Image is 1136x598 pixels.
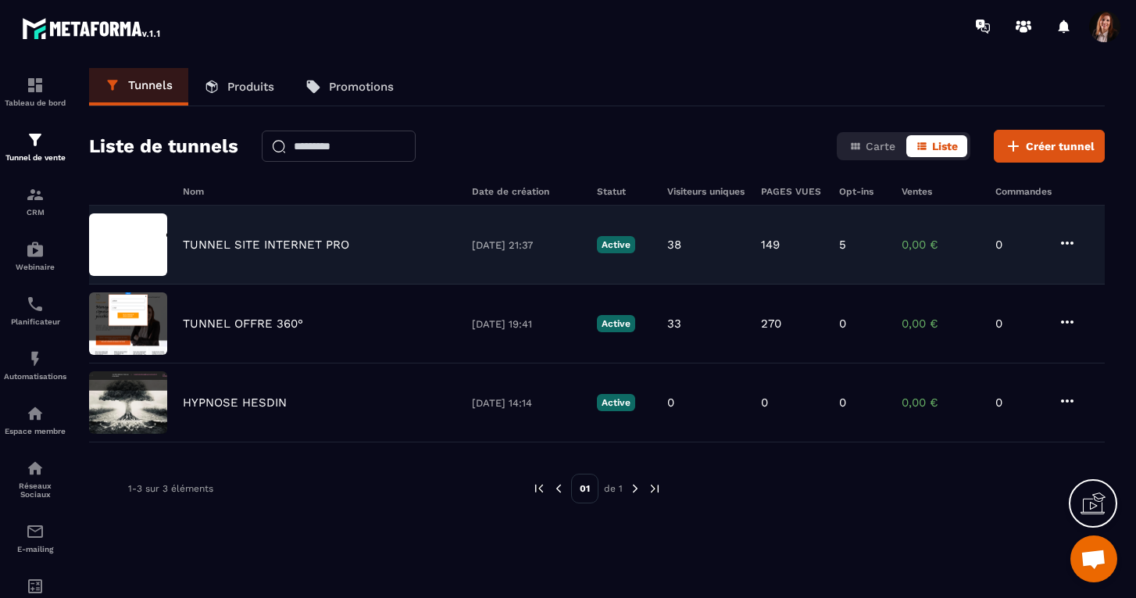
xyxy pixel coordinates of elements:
img: automations [26,240,45,259]
p: Espace membre [4,427,66,435]
p: 5 [839,238,846,252]
p: 33 [667,317,681,331]
span: Liste [932,140,958,152]
p: Tunnels [128,78,173,92]
p: 0,00 € [902,396,980,410]
a: Promotions [290,68,409,106]
img: prev [532,482,546,496]
p: [DATE] 21:37 [472,239,581,251]
a: schedulerschedulerPlanificateur [4,283,66,338]
p: Active [597,315,635,332]
p: Active [597,394,635,411]
a: Produits [188,68,290,106]
h6: PAGES VUES [761,186,823,197]
img: image [89,213,167,276]
button: Liste [906,135,967,157]
span: Créer tunnel [1026,138,1095,154]
p: HYPNOSE HESDIN [183,396,287,410]
a: Tunnels [89,68,188,106]
p: 0 [995,317,1042,331]
a: Ouvrir le chat [1070,535,1117,582]
h6: Visiteurs uniques [667,186,745,197]
p: [DATE] 14:14 [472,397,581,409]
p: [DATE] 19:41 [472,318,581,330]
img: image [89,371,167,434]
p: 0,00 € [902,238,980,252]
p: 01 [571,474,598,503]
p: 0,00 € [902,317,980,331]
img: scheduler [26,295,45,313]
img: formation [26,185,45,204]
p: 0 [761,396,768,410]
p: E-mailing [4,545,66,553]
a: social-networksocial-networkRéseaux Sociaux [4,447,66,510]
p: 0 [839,396,846,410]
img: image [89,292,167,355]
p: Webinaire [4,263,66,271]
p: 38 [667,238,681,252]
img: logo [22,14,163,42]
img: formation [26,76,45,95]
p: Promotions [329,80,394,94]
h6: Statut [597,186,652,197]
p: Planificateur [4,317,66,326]
h6: Nom [183,186,456,197]
p: 149 [761,238,780,252]
p: 1-3 sur 3 éléments [128,483,213,494]
p: 0 [667,396,674,410]
a: formationformationCRM [4,174,66,228]
a: automationsautomationsEspace membre [4,392,66,447]
button: Créer tunnel [994,130,1105,163]
img: next [628,482,642,496]
p: Tableau de bord [4,98,66,107]
p: Automatisations [4,372,66,381]
button: Carte [840,135,905,157]
a: automationsautomationsWebinaire [4,228,66,283]
a: emailemailE-mailing [4,510,66,565]
a: formationformationTunnel de vente [4,119,66,174]
p: 270 [761,317,781,331]
img: social-network [26,459,45,478]
h6: Opt-ins [839,186,886,197]
h6: Ventes [902,186,980,197]
img: formation [26,131,45,149]
img: automations [26,404,45,423]
span: Carte [866,140,895,152]
img: prev [552,482,566,496]
h6: Commandes [995,186,1052,197]
h2: Liste de tunnels [89,131,238,162]
p: 0 [995,396,1042,410]
p: CRM [4,208,66,217]
img: next [648,482,662,496]
p: TUNNEL SITE INTERNET PRO [183,238,349,252]
p: Réseaux Sociaux [4,482,66,499]
img: automations [26,349,45,368]
p: Active [597,236,635,253]
p: 0 [839,317,846,331]
img: accountant [26,577,45,596]
p: Tunnel de vente [4,153,66,162]
a: automationsautomationsAutomatisations [4,338,66,392]
p: Produits [227,80,274,94]
img: email [26,522,45,541]
p: 0 [995,238,1042,252]
p: de 1 [604,482,623,495]
h6: Date de création [472,186,581,197]
a: formationformationTableau de bord [4,64,66,119]
p: TUNNEL OFFRE 360° [183,317,303,331]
